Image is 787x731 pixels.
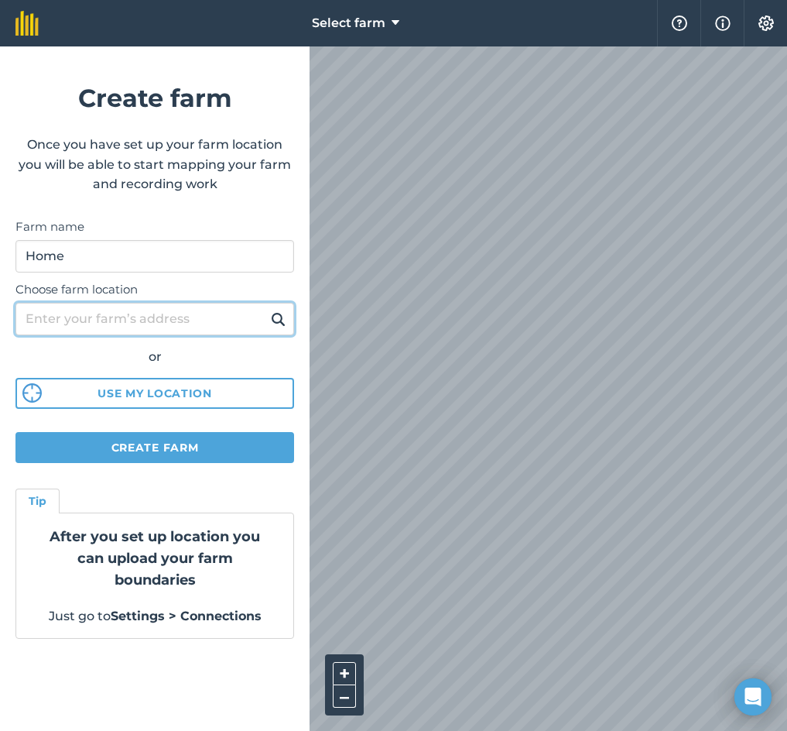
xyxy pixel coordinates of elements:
[333,685,356,708] button: –
[35,606,275,626] p: Just go to
[271,310,286,328] img: svg+xml;base64,PHN2ZyB4bWxucz0iaHR0cDovL3d3dy53My5vcmcvMjAwMC9zdmciIHdpZHRoPSIxOSIgaGVpZ2h0PSIyNC...
[15,240,294,273] input: Farm name
[734,678,772,716] div: Open Intercom Messenger
[15,347,294,367] div: or
[111,609,262,623] strong: Settings > Connections
[15,280,294,299] label: Choose farm location
[50,528,260,589] strong: After you set up location you can upload your farm boundaries
[15,378,294,409] button: Use my location
[22,383,42,403] img: svg%3e
[15,218,294,236] label: Farm name
[312,14,385,33] span: Select farm
[29,492,46,510] h4: Tip
[333,662,356,685] button: +
[15,11,39,36] img: fieldmargin Logo
[757,15,775,31] img: A cog icon
[670,15,689,31] img: A question mark icon
[15,303,294,335] input: Enter your farm’s address
[15,78,294,118] h1: Create farm
[15,432,294,463] button: Create farm
[15,135,294,194] p: Once you have set up your farm location you will be able to start mapping your farm and recording...
[715,14,731,33] img: svg+xml;base64,PHN2ZyB4bWxucz0iaHR0cDovL3d3dy53My5vcmcvMjAwMC9zdmciIHdpZHRoPSIxNyIgaGVpZ2h0PSIxNy...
